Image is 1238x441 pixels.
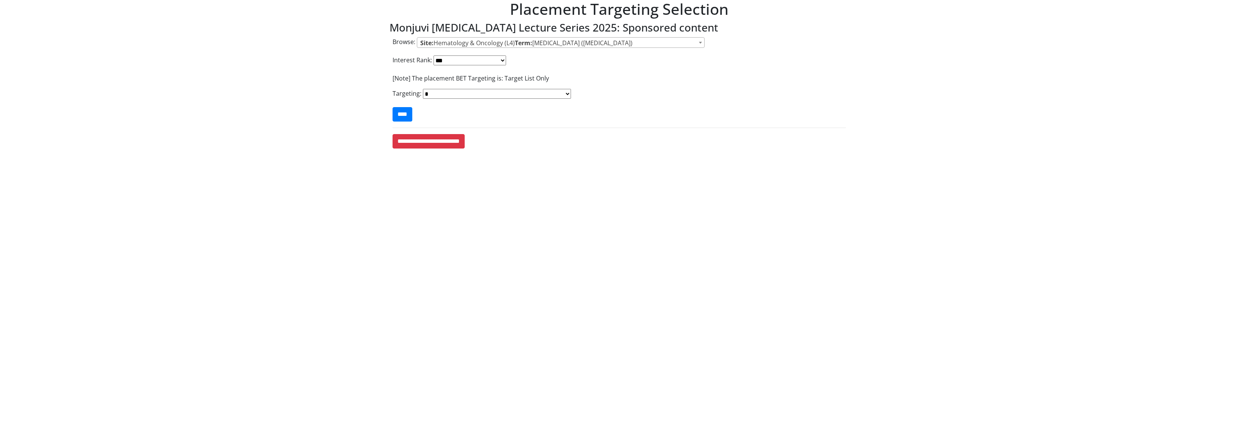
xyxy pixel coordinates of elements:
p: [Note] The placement BET Targeting is: Target List Only [393,74,846,83]
span: <strong>Site:</strong> Hematology &amp; Oncology (L4) <strong>Term:</strong> DLBCL (dlbcl) [417,38,704,48]
strong: Site: [420,39,434,47]
span: <strong>Site:</strong> Hematology &amp; Oncology (L4) <strong>Term:</strong> DLBCL (dlbcl) [417,37,705,48]
span: Hematology & Oncology (L4) [MEDICAL_DATA] ([MEDICAL_DATA]) [420,39,632,47]
strong: Term: [515,39,532,47]
h3: Monjuvi [MEDICAL_DATA] Lecture Series 2025: Sponsored content [390,21,849,34]
label: Interest Rank: [393,55,432,65]
label: Targeting: [393,89,421,98]
label: Browse: [393,37,415,46]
